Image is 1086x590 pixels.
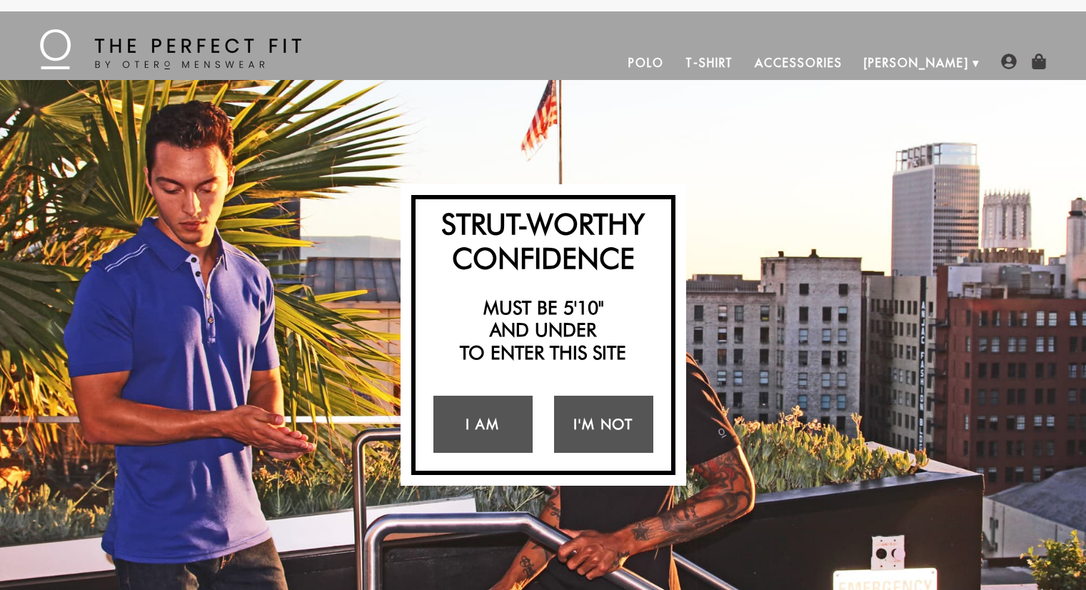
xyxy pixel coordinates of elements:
img: shopping-bag-icon.png [1031,54,1047,69]
a: [PERSON_NAME] [853,46,980,80]
a: T-Shirt [675,46,744,80]
a: Accessories [744,46,853,80]
img: user-account-icon.png [1001,54,1017,69]
h2: Must be 5'10" and under to enter this site [423,296,664,364]
h2: Strut-Worthy Confidence [423,206,664,275]
a: I Am [433,396,533,453]
a: I'm Not [554,396,653,453]
img: The Perfect Fit - by Otero Menswear - Logo [40,29,301,69]
a: Polo [618,46,675,80]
